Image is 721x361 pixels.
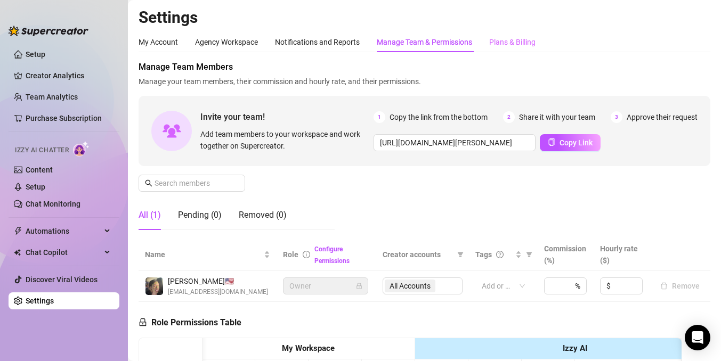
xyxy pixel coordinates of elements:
[145,179,152,187] span: search
[155,177,230,189] input: Search members
[503,111,515,123] span: 2
[73,141,90,157] img: AI Chatter
[9,26,88,36] img: logo-BBDzfeDw.svg
[519,111,595,123] span: Share it with your team
[548,138,555,146] span: copy
[168,287,268,297] span: [EMAIL_ADDRESS][DOMAIN_NAME]
[26,183,45,191] a: Setup
[656,280,704,292] button: Remove
[540,134,601,151] button: Copy Link
[563,343,587,353] strong: Izzy AI
[15,145,69,155] span: Izzy AI Chatter
[26,275,98,284] a: Discover Viral Videos
[283,250,298,259] span: Role
[560,138,593,147] span: Copy Link
[390,111,488,123] span: Copy the link from the bottom
[26,223,101,240] span: Automations
[356,283,362,289] span: lock
[627,111,698,123] span: Approve their request
[14,249,21,256] img: Chat Copilot
[145,277,163,295] img: Iliana Brown (Momiana)
[282,343,335,353] strong: My Workspace
[26,93,78,101] a: Team Analytics
[383,249,453,260] span: Creator accounts
[239,209,287,221] div: Removed (0)
[289,278,362,294] span: Owner
[139,7,710,28] h2: Settings
[26,110,111,127] a: Purchase Subscription
[685,325,710,350] div: Open Intercom Messenger
[26,297,54,305] a: Settings
[139,316,241,329] h5: Role Permissions Table
[200,128,369,152] span: Add team members to your workspace and work together on Supercreator.
[611,111,622,123] span: 3
[178,209,222,221] div: Pending (0)
[139,318,147,326] span: lock
[26,67,111,84] a: Creator Analytics
[195,36,258,48] div: Agency Workspace
[377,36,472,48] div: Manage Team & Permissions
[139,36,178,48] div: My Account
[26,50,45,59] a: Setup
[14,227,22,235] span: thunderbolt
[139,209,161,221] div: All (1)
[26,200,80,208] a: Chat Monitoring
[26,166,53,174] a: Content
[455,247,466,262] span: filter
[139,76,710,87] span: Manage your team members, their commission and hourly rate, and their permissions.
[496,251,504,258] span: question-circle
[168,275,268,287] span: [PERSON_NAME] 🇺🇸
[314,245,350,265] a: Configure Permissions
[303,251,310,258] span: info-circle
[538,239,594,271] th: Commission (%)
[489,36,536,48] div: Plans & Billing
[145,249,262,260] span: Name
[475,249,492,260] span: Tags
[594,239,650,271] th: Hourly rate ($)
[457,251,464,258] span: filter
[139,61,710,73] span: Manage Team Members
[524,247,534,262] span: filter
[139,239,277,271] th: Name
[374,111,385,123] span: 1
[526,251,532,258] span: filter
[26,244,101,261] span: Chat Copilot
[275,36,360,48] div: Notifications and Reports
[200,110,374,124] span: Invite your team!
